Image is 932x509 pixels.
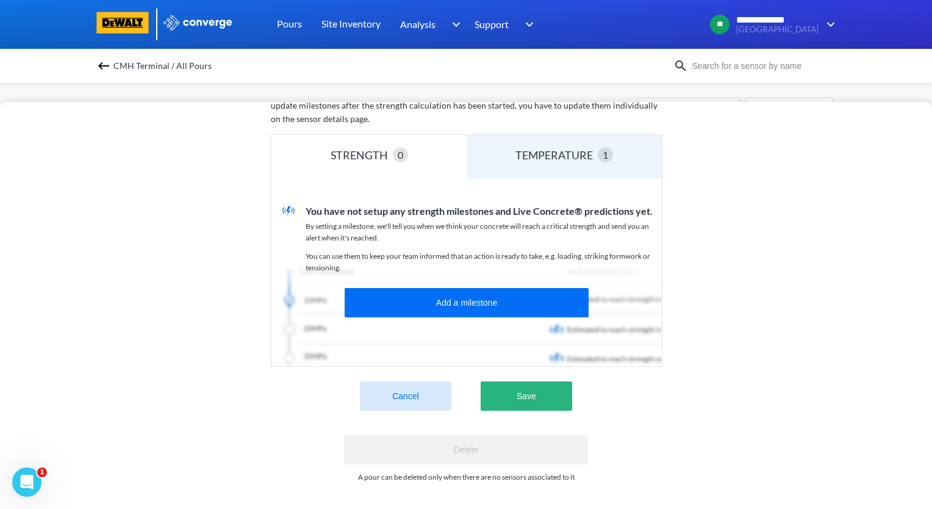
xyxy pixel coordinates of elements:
span: You have not setup any strength milestones and Live Concrete® predictions yet. [306,205,653,217]
button: Add a milestone [345,288,589,317]
img: downArrow.svg [517,17,537,32]
img: downArrow.svg [819,17,838,32]
span: CMH Terminal / All Pours [113,57,212,74]
img: logo-dewalt.svg [94,12,151,34]
div: STRENGTH [331,146,393,164]
button: Cancel [360,381,451,411]
p: You can use them to keep your team informed that an action is ready to take, e.g. loading, striki... [306,251,662,273]
span: Analysis [400,16,436,32]
img: icon-search.svg [673,59,688,73]
button: Save [481,381,572,411]
input: Search for a sensor by name [688,59,836,73]
span: [GEOGRAPHIC_DATA] [736,25,819,34]
button: Delete [344,435,588,464]
img: logo_ewhite.svg [162,15,233,31]
span: 0 [398,147,403,162]
span: 1 [37,467,47,477]
div: TEMPERATURE [515,146,598,164]
img: backspace.svg [96,59,111,73]
p: A pour can be deleted only when there are no sensors associated to it [358,472,575,483]
span: 1 [603,147,608,162]
img: downArrow.svg [444,17,464,32]
iframe: Intercom live chat [12,467,41,497]
p: These milestones will be applied to the individual sensors when they start strength calculation. ... [271,85,661,126]
p: By setting a milestone, we'll tell you when we think your concrete will reach a critical strength... [306,221,662,244]
span: Support [475,16,509,32]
